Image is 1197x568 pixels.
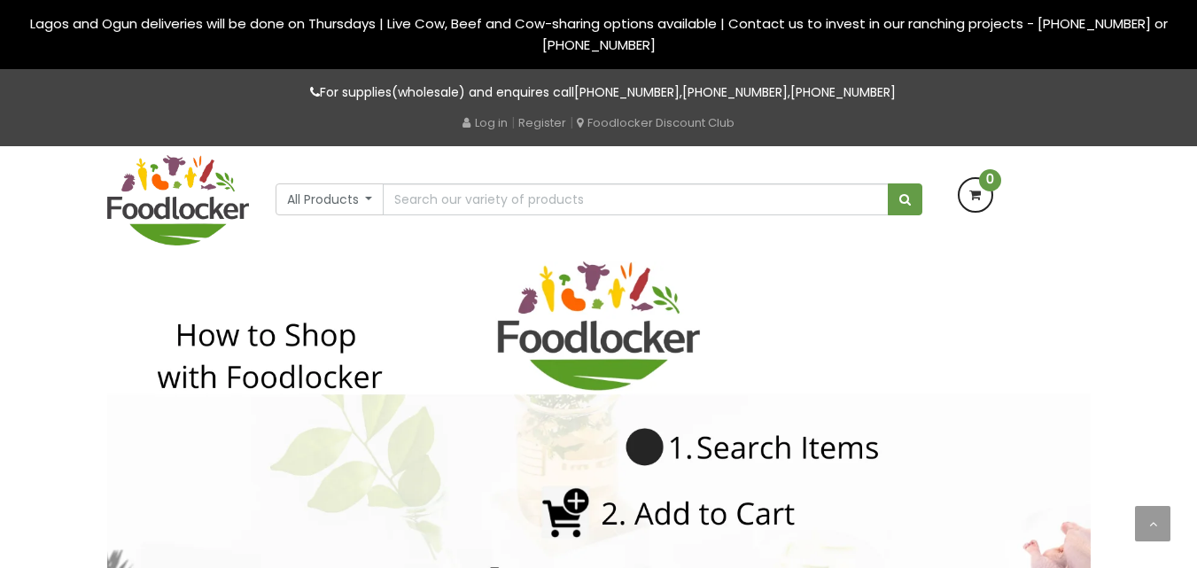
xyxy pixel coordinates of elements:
[682,83,788,101] a: [PHONE_NUMBER]
[979,169,1001,191] span: 0
[574,83,680,101] a: [PHONE_NUMBER]
[790,83,896,101] a: [PHONE_NUMBER]
[577,114,735,131] a: Foodlocker Discount Club
[276,183,385,215] button: All Products
[107,82,1091,103] p: For supplies(wholesale) and enquires call , ,
[462,114,508,131] a: Log in
[30,14,1168,54] span: Lagos and Ogun deliveries will be done on Thursdays | Live Cow, Beef and Cow-sharing options avai...
[570,113,573,131] span: |
[511,113,515,131] span: |
[107,155,249,245] img: FoodLocker
[518,114,566,131] a: Register
[383,183,888,215] input: Search our variety of products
